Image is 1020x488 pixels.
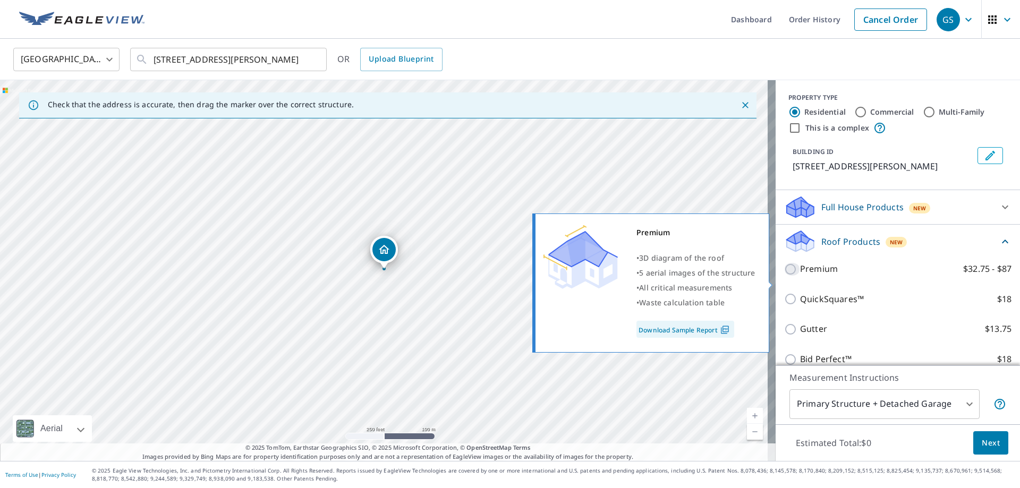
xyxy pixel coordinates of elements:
[977,147,1003,164] button: Edit building 1
[784,194,1011,220] div: Full House ProductsNew
[800,262,838,276] p: Premium
[13,45,120,74] div: [GEOGRAPHIC_DATA]
[870,107,914,117] label: Commercial
[793,160,973,173] p: [STREET_ADDRESS][PERSON_NAME]
[636,280,755,295] div: •
[337,48,443,71] div: OR
[636,266,755,280] div: •
[5,471,38,478] a: Terms of Use
[747,408,763,424] a: Current Level 17, Zoom In
[800,293,864,306] p: QuickSquares™
[19,12,144,28] img: EV Logo
[370,236,398,269] div: Dropped pin, building 1, Residential property, 1685 SW Starman Ave Port Saint Lucie, FL 34953
[636,321,734,338] a: Download Sample Report
[636,225,755,240] div: Premium
[360,48,442,71] a: Upload Blueprint
[747,424,763,440] a: Current Level 17, Zoom Out
[997,353,1011,366] p: $18
[636,295,755,310] div: •
[789,389,980,419] div: Primary Structure + Detached Garage
[245,443,531,452] span: © 2025 TomTom, Earthstar Geographics SIO, © 2025 Microsoft Corporation, ©
[13,415,92,442] div: Aerial
[821,235,880,248] p: Roof Products
[639,268,755,278] span: 5 aerial images of the structure
[800,353,852,366] p: Bid Perfect™
[466,443,511,451] a: OpenStreetMap
[636,251,755,266] div: •
[37,415,66,442] div: Aerial
[939,107,985,117] label: Multi-Family
[993,398,1006,410] span: Your report will include the primary structure and a detached garage if one exists.
[639,253,724,263] span: 3D diagram of the roof
[784,229,1011,254] div: Roof ProductsNew
[41,471,76,478] a: Privacy Policy
[788,93,1007,102] div: PROPERTY TYPE
[937,8,960,31] div: GS
[890,238,903,246] span: New
[48,100,354,109] p: Check that the address is accurate, then drag the marker over the correct structure.
[804,107,846,117] label: Residential
[854,8,927,31] a: Cancel Order
[787,431,880,455] p: Estimated Total: $0
[913,204,926,212] span: New
[963,262,1011,276] p: $32.75 - $87
[5,472,76,478] p: |
[738,98,752,112] button: Close
[789,371,1006,384] p: Measurement Instructions
[543,225,618,289] img: Premium
[369,53,433,66] span: Upload Blueprint
[973,431,1008,455] button: Next
[92,467,1015,483] p: © 2025 Eagle View Technologies, Inc. and Pictometry International Corp. All Rights Reserved. Repo...
[982,436,1000,450] span: Next
[639,297,725,307] span: Waste calculation table
[793,147,834,156] p: BUILDING ID
[985,322,1011,336] p: $13.75
[805,123,869,133] label: This is a complex
[821,201,904,213] p: Full House Products
[154,45,305,74] input: Search by address or latitude-longitude
[639,282,732,293] span: All critical measurements
[800,322,827,336] p: Gutter
[997,293,1011,306] p: $18
[718,325,732,335] img: Pdf Icon
[513,443,531,451] a: Terms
